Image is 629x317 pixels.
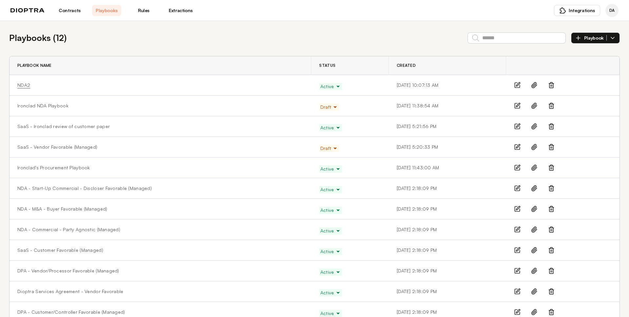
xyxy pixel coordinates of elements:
[166,5,195,16] a: Extractions
[17,185,152,192] a: NDA - Start-Up Commercial - Discloser Favorable (Managed)
[389,75,506,96] td: [DATE] 10:07:13 AM
[389,240,506,261] td: [DATE] 2:18:09 PM
[389,199,506,219] td: [DATE] 2:18:09 PM
[17,309,125,315] a: DPA - Customer/Controller Favorable (Managed)
[319,269,342,276] button: Active
[389,96,506,116] td: [DATE] 11:38:54 AM
[605,4,619,17] div: Dioptra Agent
[319,289,342,296] button: Active
[571,32,620,44] button: Playbook
[92,5,121,16] a: Playbooks
[319,310,342,317] button: Active
[569,7,595,14] span: Integrations
[389,178,506,199] td: [DATE] 2:18:09 PM
[320,228,341,234] span: Active
[320,289,341,296] span: Active
[319,145,339,152] button: Draft
[389,116,506,137] td: [DATE] 5:21:56 PM
[17,288,124,295] a: Dioptra Services Agreement - Vendor Favorable
[319,83,342,90] button: Active
[554,5,600,16] button: Integrations
[17,123,110,130] a: SaaS - Ironclad review of customer paper
[320,310,341,317] span: Active
[17,144,97,150] a: SaaS - Vendor Favorable (Managed)
[9,31,67,44] h2: Playbooks ( 12 )
[17,164,90,171] a: Ironclad's Procurement Playbook
[129,5,158,16] a: Rules
[17,247,103,253] a: SaaS - Customer Favorable (Managed)
[320,124,341,131] span: Active
[319,207,342,214] button: Active
[17,206,107,212] a: NDA - M&A - Buyer Favorable (Managed)
[320,145,338,152] span: Draft
[17,63,52,68] span: Playbook Name
[55,5,84,16] a: Contracts
[320,248,341,255] span: Active
[17,103,68,109] a: Ironclad NDA Playbook
[389,281,506,302] td: [DATE] 2:18:09 PM
[584,35,607,41] span: Playbook
[320,166,341,172] span: Active
[389,158,506,178] td: [DATE] 11:43:00 AM
[319,248,342,255] button: Active
[609,8,615,13] span: DA
[319,124,342,131] button: Active
[319,63,335,68] span: Status
[320,83,341,90] span: Active
[10,8,45,13] img: logo
[17,226,120,233] a: NDA - Commercial - Party Agnostic (Managed)
[397,63,416,68] span: Created
[389,219,506,240] td: [DATE] 2:18:09 PM
[389,137,506,158] td: [DATE] 5:20:33 PM
[560,7,566,14] img: puzzle
[319,165,342,173] button: Active
[320,269,341,275] span: Active
[17,268,119,274] a: DPA - Vendor/Processor Favorable (Managed)
[389,261,506,281] td: [DATE] 2:18:09 PM
[319,227,342,234] button: Active
[319,186,342,193] button: Active
[320,186,341,193] span: Active
[320,207,341,214] span: Active
[319,103,339,111] button: Draft
[17,82,30,88] a: NDA2
[320,104,338,110] span: Draft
